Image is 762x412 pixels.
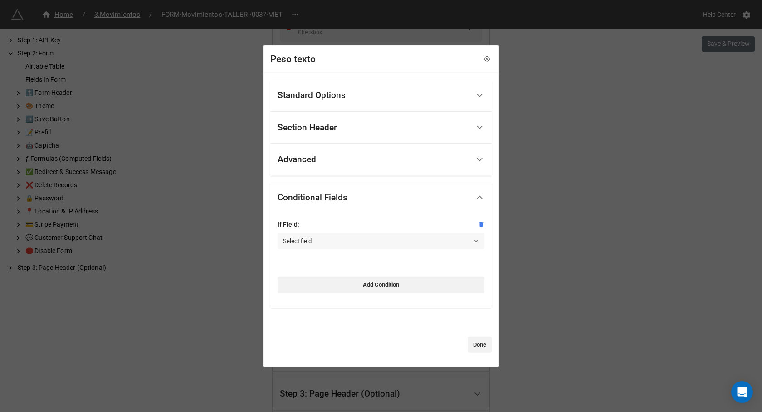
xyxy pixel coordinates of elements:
[278,123,337,132] div: Section Header
[278,155,316,164] div: Advanced
[278,91,346,100] div: Standard Options
[270,111,492,144] div: Section Header
[278,277,484,293] a: Add Condition
[278,233,484,249] a: Select field
[270,52,316,66] div: Peso texto
[270,79,492,112] div: Standard Options
[468,336,492,352] a: Done
[278,193,347,202] div: Conditional Fields
[270,212,492,308] div: Conditional Fields
[270,144,492,176] div: Advanced
[270,183,492,212] div: Conditional Fields
[731,381,753,403] div: Open Intercom Messenger
[278,219,484,229] div: If Field:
